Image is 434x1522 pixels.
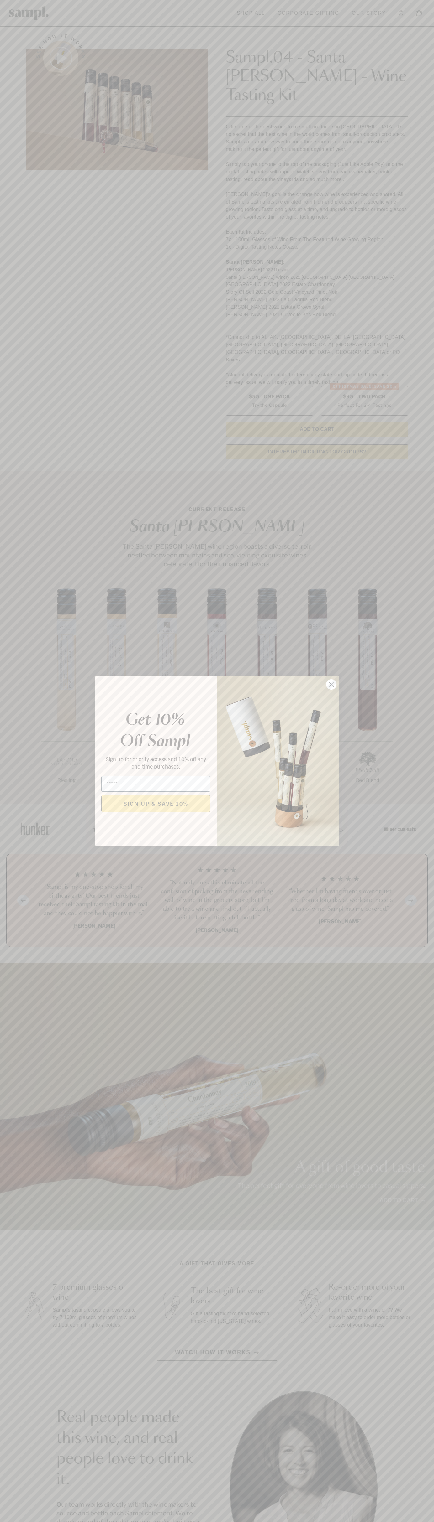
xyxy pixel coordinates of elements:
em: Get 10% Off Sampl [120,713,190,749]
img: 96933287-25a1-481a-a6d8-4dd623390dc6.png [217,676,339,846]
button: SIGN UP & SAVE 10% [101,795,210,812]
input: Email [101,776,210,792]
span: Sign up for priority access and 10% off any one-time purchases. [106,755,206,770]
button: Close dialog [326,679,337,690]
